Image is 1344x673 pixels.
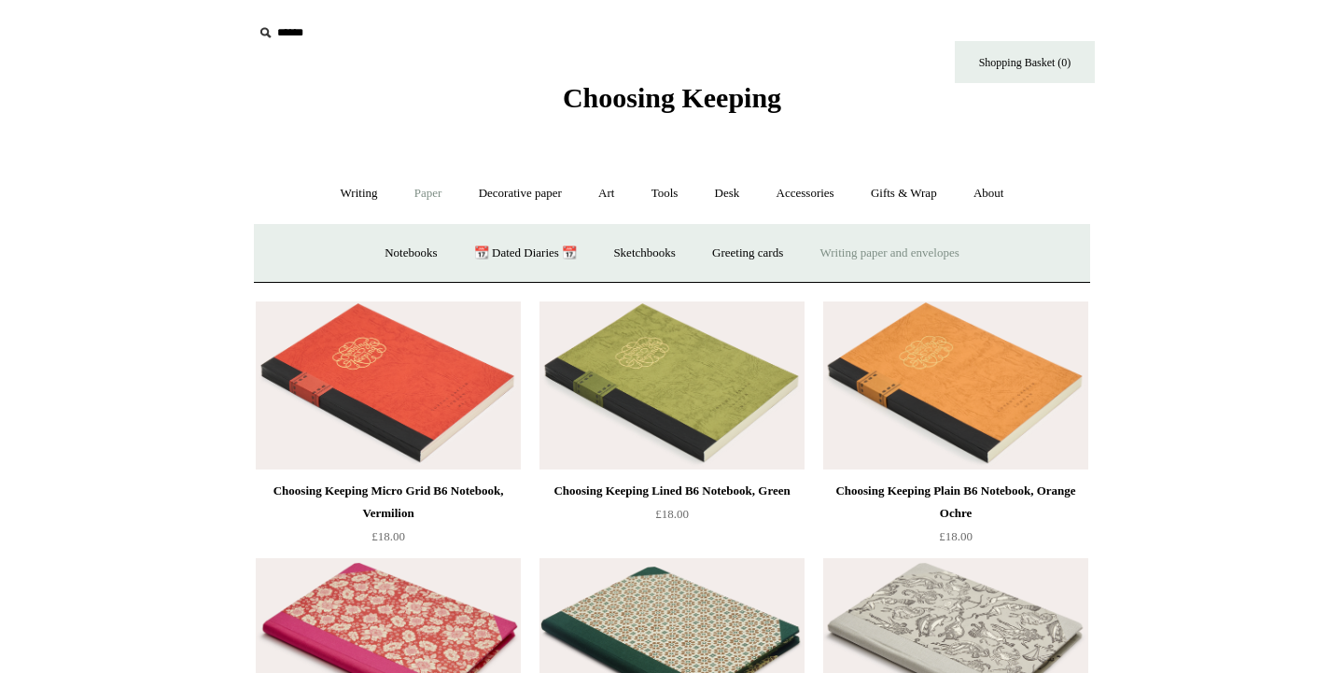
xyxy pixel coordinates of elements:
div: Choosing Keeping Micro Grid B6 Notebook, Vermilion [260,480,516,525]
a: Choosing Keeping [563,97,781,110]
span: £18.00 [939,529,973,543]
a: Shopping Basket (0) [955,41,1095,83]
div: Choosing Keeping Lined B6 Notebook, Green [544,480,800,502]
div: Choosing Keeping Plain B6 Notebook, Orange Ochre [828,480,1084,525]
span: £18.00 [371,529,405,543]
a: Paper [398,169,459,218]
a: About [957,169,1021,218]
a: Choosing Keeping Micro Grid B6 Notebook, Vermilion Choosing Keeping Micro Grid B6 Notebook, Vermi... [256,301,521,470]
a: Tools [635,169,695,218]
a: Writing [324,169,395,218]
a: Sketchbooks [596,229,692,278]
a: Notebooks [368,229,454,278]
a: Greeting cards [695,229,800,278]
a: Gifts & Wrap [854,169,954,218]
img: Choosing Keeping Plain B6 Notebook, Orange Ochre [823,301,1088,470]
img: Choosing Keeping Micro Grid B6 Notebook, Vermilion [256,301,521,470]
a: Accessories [760,169,851,218]
a: Desk [698,169,757,218]
a: Decorative paper [462,169,579,218]
img: Choosing Keeping Lined B6 Notebook, Green [539,301,805,470]
a: Choosing Keeping Lined B6 Notebook, Green £18.00 [539,480,805,556]
span: Choosing Keeping [563,82,781,113]
a: Writing paper and envelopes [804,229,976,278]
span: £18.00 [655,507,689,521]
a: Choosing Keeping Plain B6 Notebook, Orange Ochre £18.00 [823,480,1088,556]
a: Choosing Keeping Micro Grid B6 Notebook, Vermilion £18.00 [256,480,521,556]
a: 📆 Dated Diaries 📆 [457,229,594,278]
a: Art [581,169,631,218]
a: Choosing Keeping Lined B6 Notebook, Green Choosing Keeping Lined B6 Notebook, Green [539,301,805,470]
a: Choosing Keeping Plain B6 Notebook, Orange Ochre Choosing Keeping Plain B6 Notebook, Orange Ochre [823,301,1088,470]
